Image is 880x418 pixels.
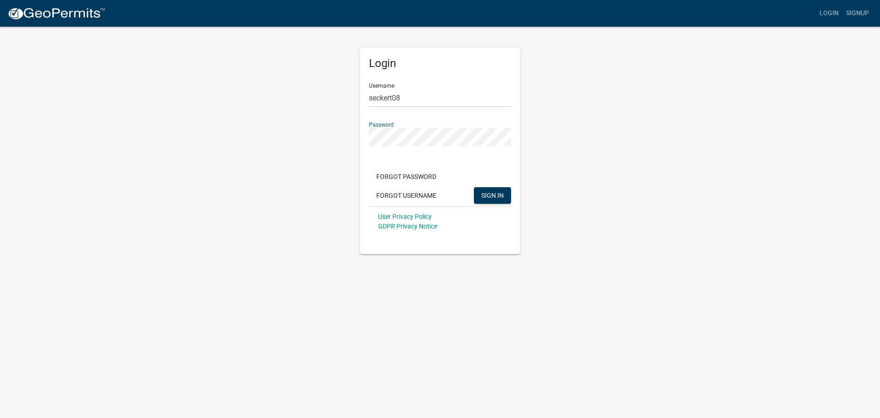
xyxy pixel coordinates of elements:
[378,223,437,230] a: GDPR Privacy Notice
[369,187,444,204] button: Forgot Username
[378,213,432,220] a: User Privacy Policy
[842,5,873,22] a: Signup
[369,57,511,70] h5: Login
[369,168,444,185] button: Forgot Password
[816,5,842,22] a: Login
[474,187,511,204] button: SIGN IN
[481,191,504,199] span: SIGN IN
